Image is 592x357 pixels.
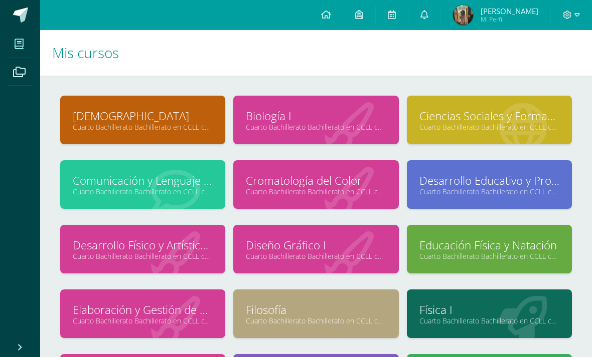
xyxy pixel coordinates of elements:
[419,187,559,196] a: Cuarto Bachillerato Bachillerato en CCLL con Orientación en Diseño Gráfico "B"
[52,43,119,62] span: Mis cursos
[246,122,386,132] a: Cuarto Bachillerato Bachillerato en CCLL con Orientación en Diseño Gráfico "B"
[419,251,559,261] a: Cuarto Bachillerato Bachillerato en CCLL con Orientación en Diseño Gráfico "B"
[246,316,386,325] a: Cuarto Bachillerato Bachillerato en CCLL con Orientación en Diseño Gráfico "B"
[419,316,559,325] a: Cuarto Bachillerato Bachillerato en CCLL con Orientación en Diseño Gráfico "B"
[419,108,559,124] a: Ciencias Sociales y Formación Ciudadana 4
[419,173,559,188] a: Desarrollo Educativo y Proyecto de Vida
[246,302,386,317] a: Filosofía
[73,187,213,196] a: Cuarto Bachillerato Bachillerato en CCLL con Orientación en Diseño Gráfico "B"
[246,108,386,124] a: Biología I
[246,187,386,196] a: Cuarto Bachillerato Bachillerato en CCLL con Orientación en Diseño Gráfico "B"
[246,173,386,188] a: Cromatología del Color
[419,122,559,132] a: Cuarto Bachillerato Bachillerato en CCLL con Orientación en Diseño Gráfico "B"
[453,5,473,25] img: f1fa2f27fd1c328a2a43e8cbfda09add.png
[73,316,213,325] a: Cuarto Bachillerato Bachillerato en CCLL con Orientación en Diseño Gráfico "B"
[73,122,213,132] a: Cuarto Bachillerato Bachillerato en CCLL con Orientación en Diseño Gráfico "B"
[73,237,213,253] a: Desarrollo Físico y Artístico (Extracurricular)
[73,251,213,261] a: Cuarto Bachillerato Bachillerato en CCLL con Orientación en Diseño Gráfico "B"
[73,302,213,317] a: Elaboración y Gestión de Proyectos
[481,6,538,16] span: [PERSON_NAME]
[246,237,386,253] a: Diseño Gráfico I
[73,108,213,124] a: [DEMOGRAPHIC_DATA]
[246,251,386,261] a: Cuarto Bachillerato Bachillerato en CCLL con Orientación en Diseño Gráfico "B"
[419,237,559,253] a: Educación Física y Natación
[419,302,559,317] a: Física I
[481,15,538,24] span: Mi Perfil
[73,173,213,188] a: Comunicación y Lenguaje L3 Inglés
